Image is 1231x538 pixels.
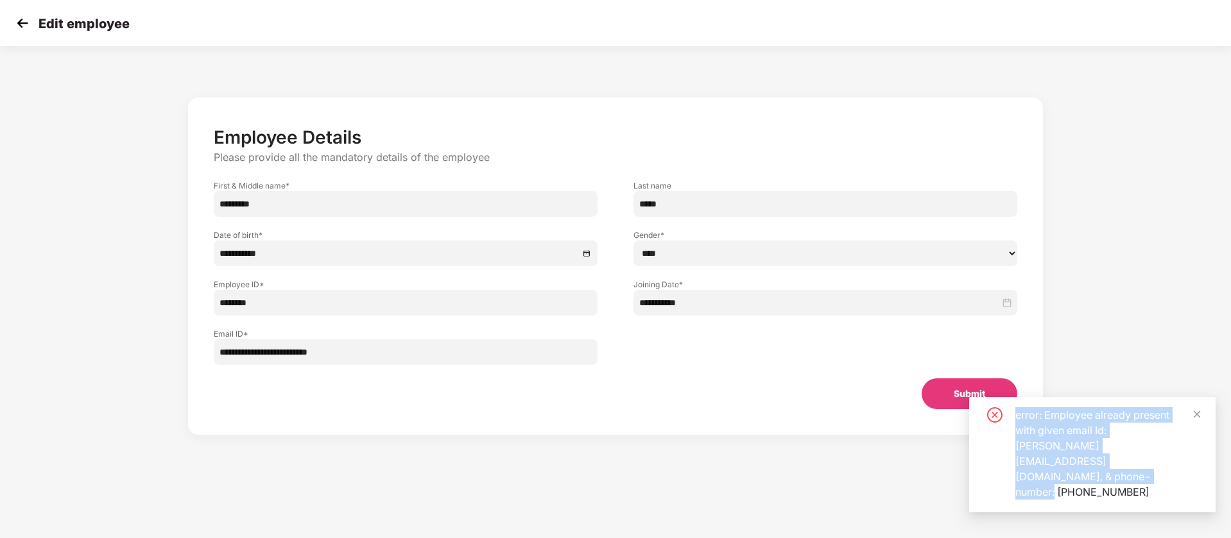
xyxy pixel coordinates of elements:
[214,279,598,290] label: Employee ID
[633,180,1017,191] label: Last name
[214,328,598,339] label: Email ID
[214,230,598,240] label: Date of birth
[214,180,598,191] label: First & Middle name
[214,126,1017,148] p: Employee Details
[13,13,32,33] img: svg+xml;base64,PHN2ZyB4bWxucz0iaHR0cDovL3d3dy53My5vcmcvMjAwMC9zdmciIHdpZHRoPSIzMCIgaGVpZ2h0PSIzMC...
[633,230,1017,240] label: Gender
[39,16,130,31] p: Edit employee
[1015,407,1200,500] div: error: Employee already present with given email Id: [PERSON_NAME][EMAIL_ADDRESS][DOMAIN_NAME], &...
[633,279,1017,290] label: Joining Date
[987,407,1003,423] span: close-circle
[214,151,1017,164] p: Please provide all the mandatory details of the employee
[922,378,1017,409] button: Submit
[1192,410,1201,419] span: close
